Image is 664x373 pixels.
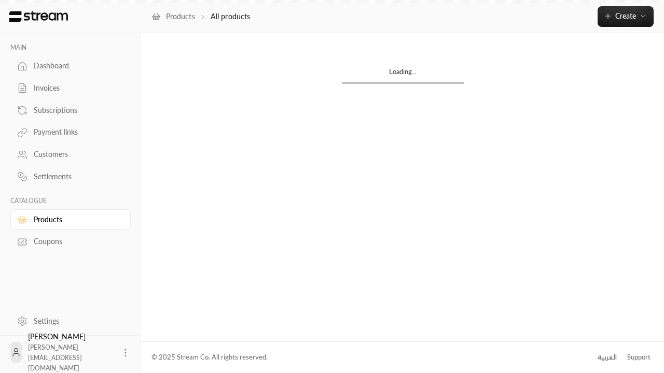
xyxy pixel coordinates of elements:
span: [PERSON_NAME][EMAIL_ADDRESS][DOMAIN_NAME] [28,343,82,372]
a: Subscriptions [10,100,131,120]
div: Invoices [34,83,118,93]
div: Dashboard [34,61,118,71]
span: Create [615,11,636,20]
a: Support [624,348,654,367]
div: العربية [598,352,617,363]
a: Dashboard [10,56,131,76]
div: Products [34,214,118,225]
a: Invoices [10,78,131,98]
button: Create [598,6,654,27]
a: Coupons [10,232,131,252]
div: Settings [34,316,118,326]
div: Loading... [342,67,464,82]
a: Settings [10,311,131,331]
p: All products [211,11,251,22]
a: Settlements [10,167,131,187]
p: MAIN [10,44,131,52]
a: Products [10,209,131,229]
div: [PERSON_NAME] [28,332,114,373]
div: Subscriptions [34,105,118,116]
div: Customers [34,149,118,160]
p: CATALOGUE [10,197,131,205]
img: Logo [8,11,69,22]
div: Coupons [34,236,118,247]
a: Payment links [10,122,131,142]
nav: breadcrumb [151,11,250,22]
a: Customers [10,145,131,165]
div: Payment links [34,127,118,137]
a: Products [151,11,195,22]
div: Settlements [34,171,118,182]
div: © 2025 Stream Co. All rights reserved. [151,352,268,363]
